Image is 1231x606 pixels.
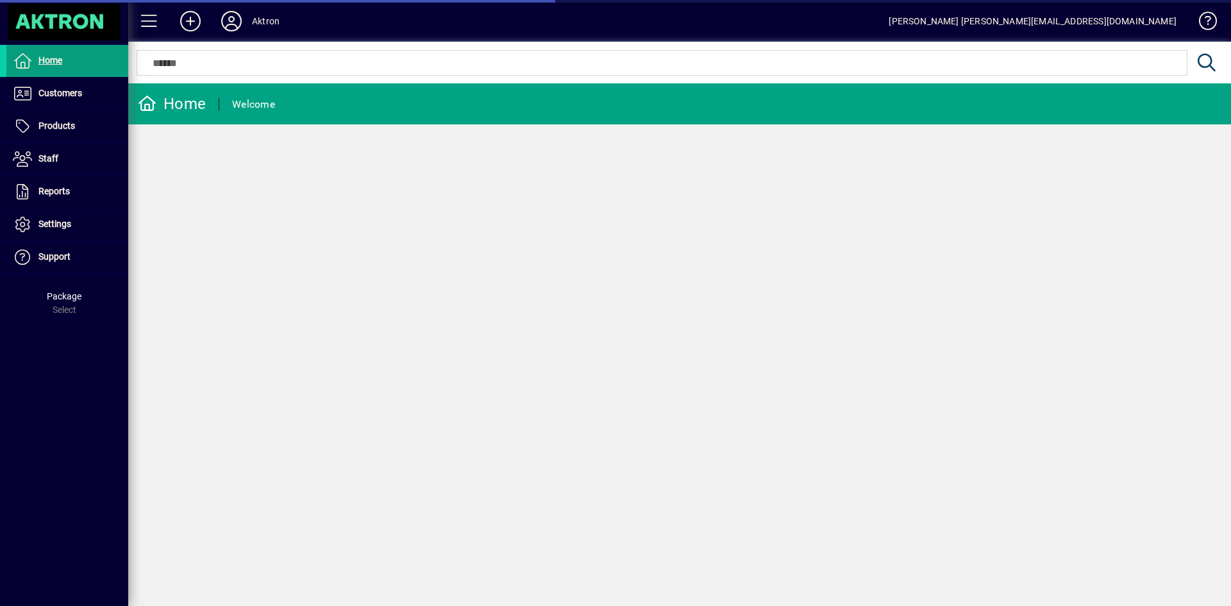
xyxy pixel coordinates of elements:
div: Home [138,94,206,114]
button: Add [170,10,211,33]
a: Settings [6,208,128,240]
a: Products [6,110,128,142]
a: Customers [6,78,128,110]
span: Staff [38,153,58,164]
span: Customers [38,88,82,98]
span: Reports [38,186,70,196]
span: Settings [38,219,71,229]
a: Reports [6,176,128,208]
div: [PERSON_NAME] [PERSON_NAME][EMAIL_ADDRESS][DOMAIN_NAME] [889,11,1177,31]
button: Profile [211,10,252,33]
a: Knowledge Base [1189,3,1215,44]
span: Home [38,55,62,65]
div: Aktron [252,11,280,31]
span: Package [47,291,81,301]
div: Welcome [232,94,275,115]
a: Support [6,241,128,273]
span: Support [38,251,71,262]
span: Products [38,121,75,131]
a: Staff [6,143,128,175]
